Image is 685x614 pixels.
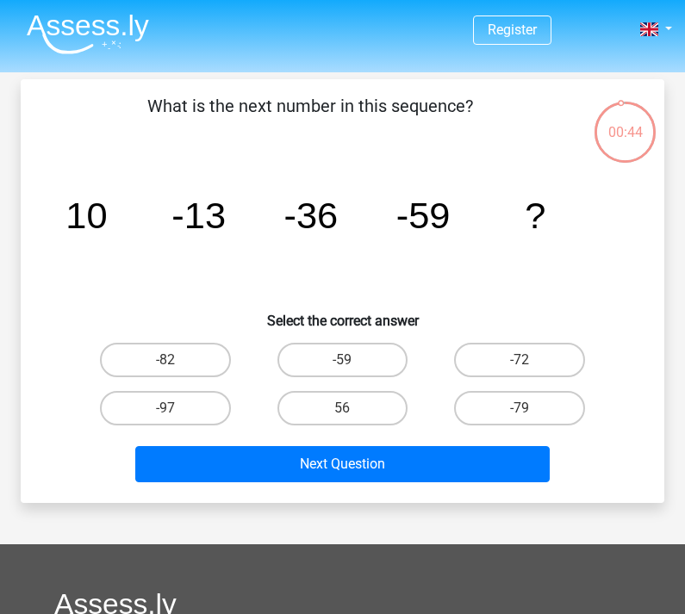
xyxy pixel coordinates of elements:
label: -59 [277,343,408,377]
p: What is the next number in this sequence? [48,93,572,145]
tspan: -13 [171,195,226,237]
tspan: -59 [396,195,451,237]
tspan: -36 [284,195,339,237]
label: -79 [454,391,585,425]
label: -72 [454,343,585,377]
h6: Select the correct answer [48,299,637,329]
tspan: 10 [65,195,107,237]
label: -97 [100,391,231,425]
label: -82 [100,343,231,377]
a: Register [488,22,537,38]
div: 00:44 [593,100,657,143]
label: 56 [277,391,408,425]
tspan: ? [525,195,545,237]
img: Assessly [27,14,149,54]
button: Next Question [135,446,550,482]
